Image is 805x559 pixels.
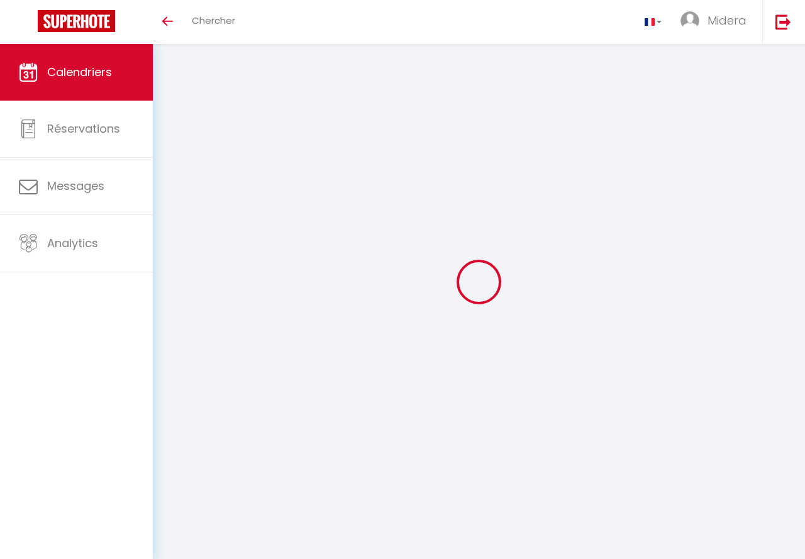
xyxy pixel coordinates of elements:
span: Calendriers [47,64,112,80]
span: Messages [47,178,104,194]
img: Super Booking [38,10,115,32]
span: Chercher [192,14,235,27]
img: ... [680,11,699,30]
span: Analytics [47,235,98,251]
span: Midera [708,13,747,28]
span: Réservations [47,121,120,136]
img: logout [775,14,791,30]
